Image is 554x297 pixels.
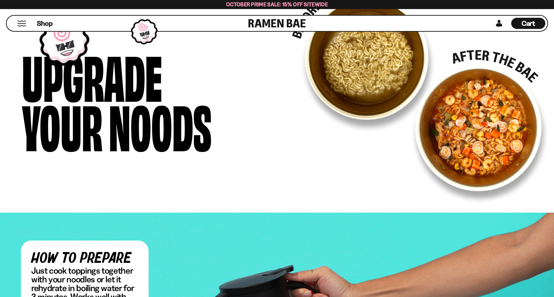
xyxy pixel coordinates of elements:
h5: how to prepare [31,251,138,266]
div: Your [22,100,103,150]
span: Cart [522,19,535,28]
div: Noods [109,100,212,150]
div: Upgrade [22,50,162,100]
div: Cart [511,16,545,31]
span: Shop [37,19,53,28]
a: Shop [37,18,53,29]
span: October Prime Sale: 15% off Sitewide [226,1,328,8]
button: Mobile Menu Trigger [17,21,26,26]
